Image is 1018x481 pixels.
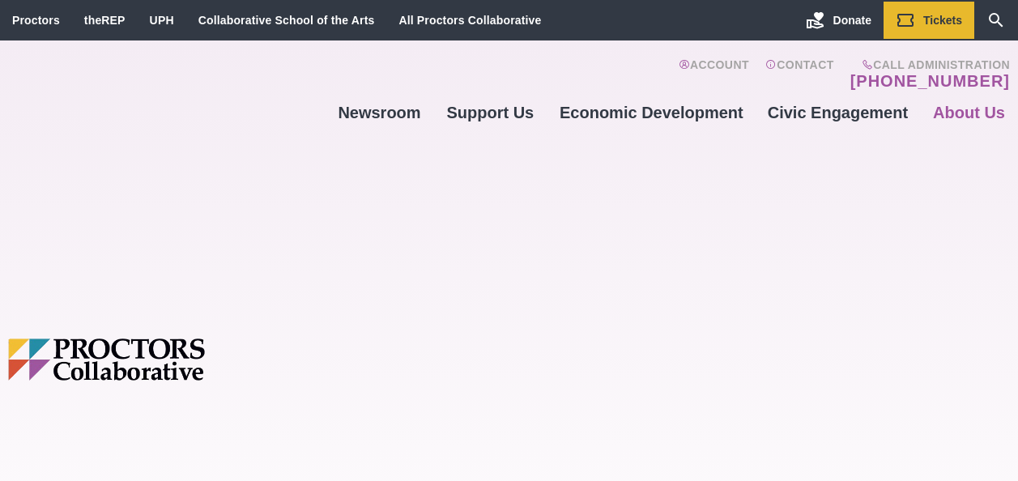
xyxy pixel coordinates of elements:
span: Tickets [923,14,962,27]
a: Search [974,2,1018,39]
a: UPH [150,14,174,27]
a: [PHONE_NUMBER] [850,71,1010,91]
a: Contact [765,58,834,91]
a: Support Us [433,91,547,134]
a: All Proctors Collaborative [398,14,541,27]
a: Economic Development [547,91,756,134]
a: Collaborative School of the Arts [198,14,375,27]
a: Newsroom [326,91,432,134]
span: Call Administration [845,58,1010,71]
a: Proctors [12,14,60,27]
a: Civic Engagement [756,91,920,134]
a: Donate [794,2,884,39]
a: theREP [84,14,126,27]
a: Tickets [884,2,974,39]
a: Account [679,58,749,91]
img: Proctors logo [8,338,326,381]
a: About Us [920,91,1018,134]
span: Donate [833,14,871,27]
